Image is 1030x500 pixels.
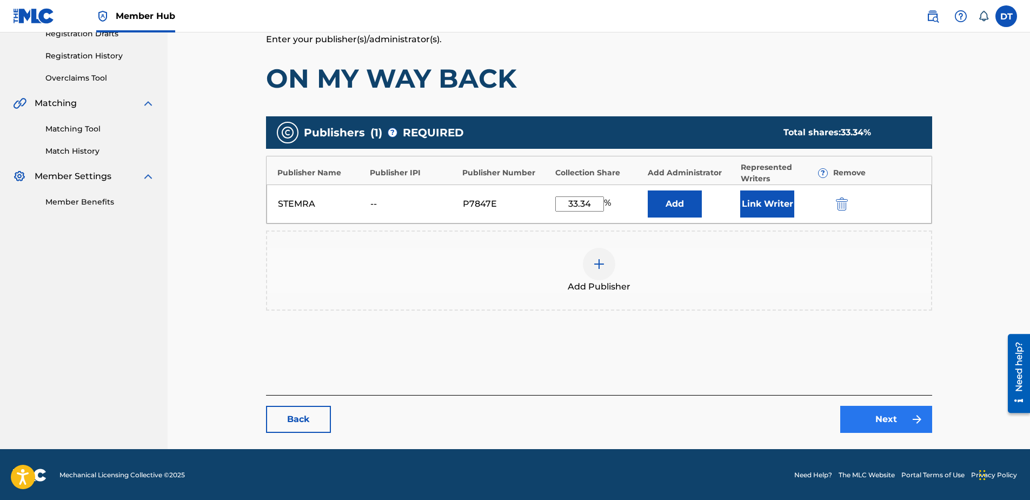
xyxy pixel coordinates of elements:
[978,11,989,22] div: Notifications
[266,62,932,95] h1: ON MY WAY BACK
[901,470,965,480] a: Portal Terms of Use
[740,190,794,218] button: Link Writer
[840,406,932,433] a: Next
[13,97,26,110] img: Matching
[568,280,630,293] span: Add Publisher
[819,169,827,177] span: ?
[45,73,155,84] a: Overclaims Tool
[304,124,365,141] span: Publishers
[648,167,735,179] div: Add Administrator
[59,470,185,480] span: Mechanical Licensing Collective © 2025
[1000,330,1030,417] iframe: Resource Center
[45,146,155,157] a: Match History
[648,190,702,218] button: Add
[142,97,155,110] img: expand
[45,50,155,62] a: Registration History
[403,124,464,141] span: REQUIRED
[976,448,1030,500] div: Chatwidget
[950,5,972,27] div: Help
[926,10,939,23] img: search
[836,198,848,210] img: 12a2ab48e56ec057fbd8.svg
[388,128,397,137] span: ?
[116,10,175,22] span: Member Hub
[839,470,895,480] a: The MLC Website
[593,258,606,271] img: add
[266,33,932,46] p: Enter your publisher(s)/administrator(s).
[45,123,155,135] a: Matching Tool
[979,459,986,491] div: Slepen
[911,413,923,426] img: f7272a7cc735f4ea7f67.svg
[96,10,109,23] img: Top Rightsholder
[45,28,155,40] a: Registration Drafts
[370,124,382,141] span: ( 1 )
[13,8,55,24] img: MLC Logo
[462,167,549,179] div: Publisher Number
[13,469,46,482] img: logo
[841,127,871,137] span: 33.34 %
[370,167,457,179] div: Publisher IPI
[142,170,155,183] img: expand
[783,126,910,139] div: Total shares:
[741,162,828,185] div: Represented Writers
[266,406,331,433] a: Back
[45,196,155,208] a: Member Benefits
[954,10,967,23] img: help
[794,470,832,480] a: Need Help?
[13,170,26,183] img: Member Settings
[555,167,642,179] div: Collection Share
[35,170,111,183] span: Member Settings
[281,126,294,139] img: publishers
[971,470,1017,480] a: Privacy Policy
[604,196,614,212] span: %
[35,97,77,110] span: Matching
[976,448,1030,500] iframe: Chat Widget
[833,167,920,179] div: Remove
[995,5,1017,27] div: User Menu
[277,167,364,179] div: Publisher Name
[922,5,943,27] a: Public Search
